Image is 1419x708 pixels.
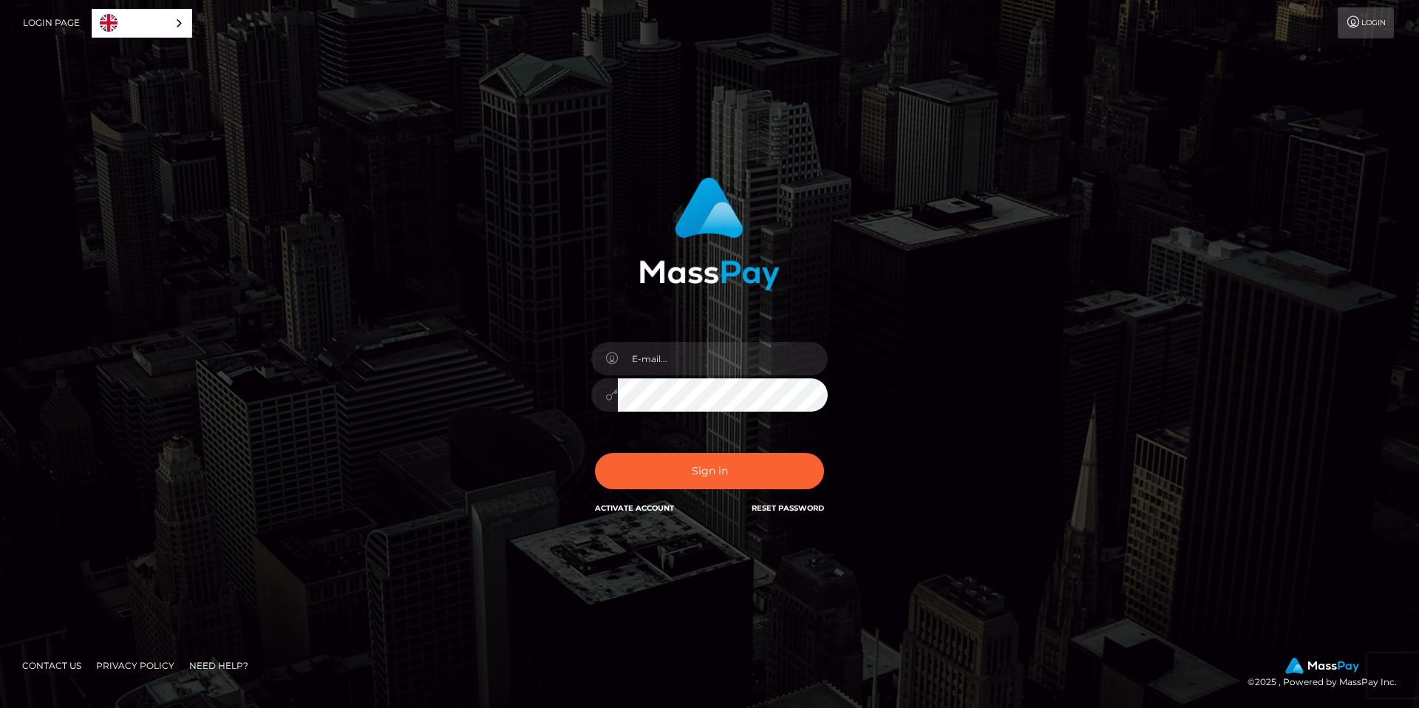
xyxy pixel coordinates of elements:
a: English [92,10,191,37]
img: MassPay Login [639,177,780,290]
button: Sign in [595,453,824,489]
img: MassPay [1285,658,1359,674]
a: Contact Us [16,654,87,677]
input: E-mail... [618,342,828,375]
div: Language [92,9,192,38]
div: © 2025 , Powered by MassPay Inc. [1248,658,1408,690]
a: Login Page [23,7,80,38]
aside: Language selected: English [92,9,192,38]
a: Need Help? [183,654,254,677]
a: Privacy Policy [90,654,180,677]
a: Reset Password [752,503,824,513]
a: Login [1338,7,1394,38]
a: Activate Account [595,503,674,513]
